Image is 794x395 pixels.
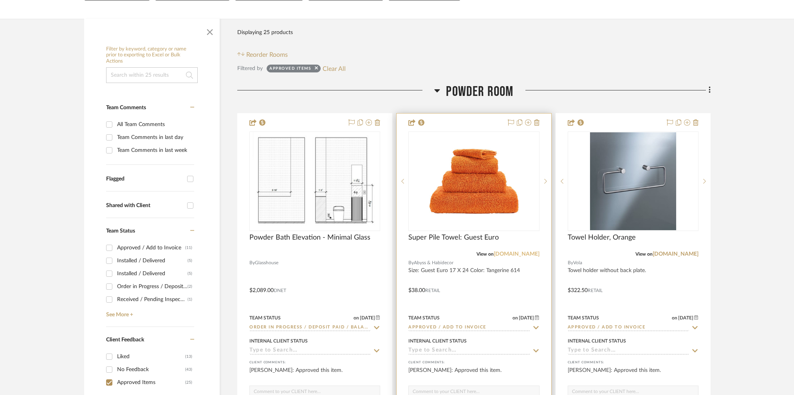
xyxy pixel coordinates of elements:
div: (43) [185,363,192,376]
div: Team Comments in last day [117,131,192,144]
span: [DATE] [518,315,535,321]
input: Type to Search… [408,324,530,332]
div: Filtered by [237,64,263,73]
span: on [512,316,518,320]
span: Reorder Rooms [246,50,288,60]
a: [DOMAIN_NAME] [653,251,698,257]
a: See More + [104,306,194,318]
div: Team Comments in last week [117,144,192,157]
div: (25) [185,376,192,389]
div: [PERSON_NAME]: Approved this item. [408,366,539,382]
span: Towel Holder, Orange [568,233,636,242]
div: (5) [188,267,192,280]
span: By [249,259,255,267]
div: (11) [185,242,192,254]
input: Type to Search… [249,324,371,332]
div: Received / Pending Inspection [117,293,188,306]
div: Shared with Client [106,202,183,209]
span: on [354,316,359,320]
input: Type to Search… [568,347,689,355]
div: All Team Comments [117,118,192,131]
span: Vola [573,259,582,267]
div: Installed / Delivered [117,267,188,280]
div: [PERSON_NAME]: Approved this item. [249,366,380,382]
div: (2) [188,280,192,293]
div: Approved Items [117,376,185,389]
span: Abyss & Habidecor [414,259,453,267]
div: Displaying 25 products [237,25,293,40]
input: Type to Search… [249,347,371,355]
div: Order in Progress / Deposit Paid / Balance due [117,280,188,293]
div: [PERSON_NAME]: Approved this item. [568,366,698,382]
button: Close [202,23,218,38]
div: (1) [188,293,192,306]
div: Approved / Add to Invoice [117,242,185,254]
div: Team Status [408,314,440,321]
span: Client Feedback [106,337,144,343]
div: Flagged [106,176,183,182]
img: Towel Holder, Orange [584,132,682,230]
img: Powder Bath Elevation - Minimal Glass [253,132,377,230]
input: Type to Search… [568,324,689,332]
span: Powder Bath Elevation - Minimal Glass [249,233,370,242]
div: Team Status [249,314,281,321]
span: [DATE] [359,315,376,321]
span: Powder Room [446,83,513,100]
button: Clear All [323,63,346,74]
div: 0 [409,132,539,231]
span: View on [635,252,653,256]
a: [DOMAIN_NAME] [494,251,540,257]
span: [DATE] [677,315,694,321]
div: Liked [117,350,185,363]
button: Reorder Rooms [237,50,288,60]
div: No Feedback [117,363,185,376]
input: Search within 25 results [106,67,198,83]
span: Super Pile Towel: Guest Euro [408,233,499,242]
div: (5) [188,254,192,267]
div: Internal Client Status [408,337,467,344]
div: Internal Client Status [568,337,626,344]
div: Approved Items [269,66,311,74]
span: By [408,259,414,267]
img: Super Pile Towel: Guest Euro [425,132,523,230]
input: Type to Search… [408,347,530,355]
span: Team Status [106,228,135,234]
h6: Filter by keyword, category or name prior to exporting to Excel or Bulk Actions [106,46,198,65]
div: Installed / Delivered [117,254,188,267]
div: Team Status [568,314,599,321]
div: Internal Client Status [249,337,308,344]
span: Glasshouse [255,259,278,267]
div: (13) [185,350,192,363]
span: By [568,259,573,267]
span: Team Comments [106,105,146,110]
span: on [672,316,677,320]
span: View on [476,252,494,256]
